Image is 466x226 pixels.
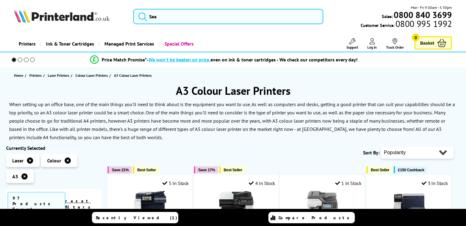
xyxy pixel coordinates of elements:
span: 0 [412,34,419,41]
span: Customer Service: [361,21,452,28]
div: 1 In Stock [335,180,362,186]
span: Laser [12,157,24,164]
span: Printers [29,72,42,79]
span: 97 Products Found [8,192,65,215]
span: Price Match Promise* [102,57,147,63]
button: Save 17% [194,166,218,173]
a: Printers [29,72,43,79]
span: Best Seller [224,168,242,172]
div: - even on ink & toner cartridges - We check our competitors every day! [147,57,358,63]
button: £150 Cashback [394,166,427,173]
span: Sort By: [363,150,380,156]
span: Support [347,45,358,50]
button: Best Seller [133,166,159,173]
a: Printerland Logo [14,9,126,24]
button: Best Seller [366,166,392,173]
button: Save 21% [108,166,132,173]
span: Save 21% [112,168,129,172]
a: Printers [14,36,40,52]
div: 5 In Stock [162,180,189,186]
span: £150 Cashback [398,168,424,172]
a: Ink & Toner Cartridges [40,36,99,52]
span: Recently Viewed (1) [96,215,177,220]
input: Sea [133,9,323,24]
span: Basket [420,39,434,47]
span: 0800 995 1992 [395,21,452,27]
a: 0800 840 3699 [393,12,452,18]
a: Track Order [386,38,404,50]
li: modal_Promise [3,54,445,65]
img: Printerland Logo [14,9,110,23]
p: When setting up an office base, one of the main things you'll need to think about is the equipmen... [9,101,455,116]
a: Home [14,72,25,79]
div: Currently Selected [6,145,101,151]
h1: A3 Colour Laser Printers [6,83,460,98]
span: Colour [47,157,61,164]
span: Log In [367,45,377,50]
div: 3 In Stock [422,180,448,186]
span: Mon - Fri 9:00am - 5:30pm [411,5,452,10]
span: Colour Laser Printers [75,72,108,79]
span: A3 Colour Laser Printers [114,73,152,78]
a: Special Offers [159,36,198,52]
span: Compare Products [278,215,353,220]
span: Save 17% [198,168,215,172]
a: Compare Products [268,212,355,223]
a: Log In [367,38,377,50]
a: Support [347,38,358,50]
span: Ink & Toner Cartridges [46,36,94,52]
button: Best Seller [219,166,245,173]
span: We won’t be beaten on price, [149,57,210,63]
span: Best Seller [137,168,156,172]
a: reset filters [65,198,94,210]
a: Colour Laser Printers [75,72,109,79]
b: 0800 840 3699 [394,9,452,20]
a: Recently Viewed (1) [92,212,178,223]
a: Laser Printers [48,72,71,79]
a: Managed Print Services [99,36,159,52]
span: Best Seller [371,168,389,172]
a: Basket 0 [415,36,452,50]
span: Laser Printers [48,72,69,79]
div: 4 In Stock [249,180,275,186]
span: A3 [12,173,18,180]
span: Sales: [382,13,393,19]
